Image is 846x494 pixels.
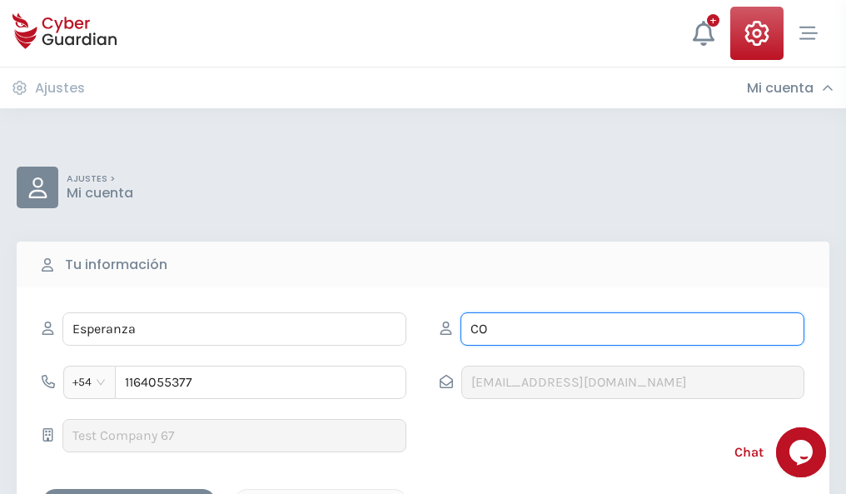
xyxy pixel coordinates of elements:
h3: Ajustes [35,80,85,97]
p: AJUSTES > [67,173,133,185]
iframe: chat widget [776,427,829,477]
span: +54 [72,370,107,395]
span: Chat [734,442,764,462]
div: Mi cuenta [747,80,834,97]
div: + [707,14,719,27]
b: Tu información [65,255,167,275]
p: Mi cuenta [67,185,133,202]
h3: Mi cuenta [747,80,814,97]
